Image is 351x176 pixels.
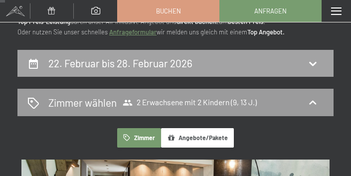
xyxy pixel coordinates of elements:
[220,0,321,21] a: Anfragen
[48,95,117,110] h2: Zimmer wählen
[109,28,157,36] a: Anfrageformular
[48,57,192,69] h2: 22. Februar bis 28. Februar 2026
[118,0,219,21] a: Buchen
[161,128,234,148] button: Angebote/Pakete
[123,98,257,108] span: 2 Erwachsene mit 2 Kindern (9, 13 J.)
[254,6,287,15] span: Anfragen
[17,16,334,37] p: durch unser All-inklusive Angebot und zum ! Oder nutzen Sie unser schnelles wir melden uns gleich...
[156,6,181,15] span: Buchen
[117,128,161,148] button: Zimmer
[247,28,285,36] strong: Top Angebot.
